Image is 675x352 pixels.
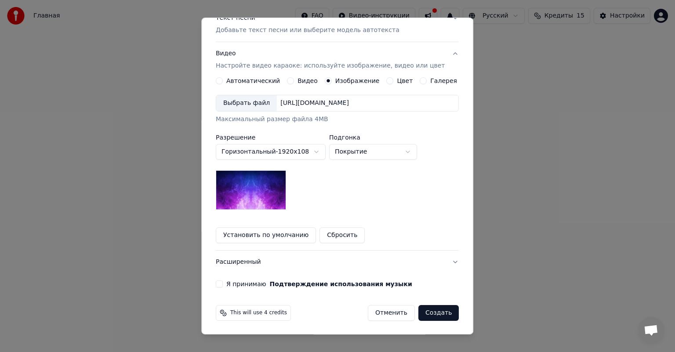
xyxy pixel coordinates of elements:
label: Цвет [397,78,413,84]
button: Отменить [368,305,415,321]
label: Подгонка [329,134,417,140]
label: Разрешение [216,134,326,140]
button: Установить по умолчанию [216,227,316,243]
p: Добавьте текст песни или выберите модель автотекста [216,26,399,35]
label: Автоматический [226,78,280,84]
label: Я принимаю [226,281,412,287]
label: Изображение [335,78,380,84]
button: Сбросить [320,227,365,243]
p: Настройте видео караоке: используйте изображение, видео или цвет [216,61,445,70]
button: Текст песниДобавьте текст песни или выберите модель автотекста [216,7,459,42]
div: ВидеоНастройте видео караоке: используйте изображение, видео или цвет [216,77,459,250]
label: Галерея [431,78,457,84]
button: Создать [418,305,459,321]
span: This will use 4 credits [230,309,287,316]
div: Выбрать файл [216,95,277,111]
div: Текст песни [216,14,255,22]
button: Я принимаю [270,281,412,287]
button: ВидеоНастройте видео караоке: используйте изображение, видео или цвет [216,42,459,77]
div: Видео [216,49,445,70]
button: Расширенный [216,251,459,273]
label: Видео [298,78,318,84]
div: [URL][DOMAIN_NAME] [277,99,352,108]
div: Максимальный размер файла 4MB [216,115,459,124]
